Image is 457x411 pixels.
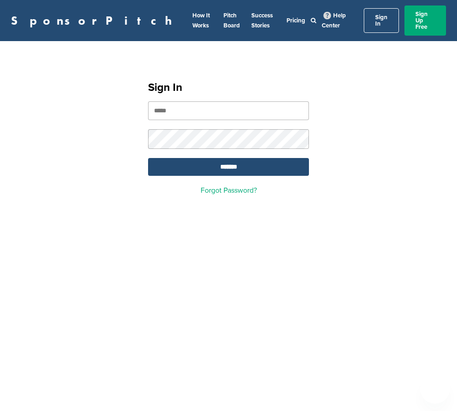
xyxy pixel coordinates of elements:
h1: Sign In [148,79,309,96]
a: Sign Up Free [404,5,446,36]
iframe: Button to launch messaging window [420,374,450,404]
a: SponsorPitch [11,15,178,26]
a: Help Center [322,10,346,31]
a: Success Stories [251,12,273,29]
a: Forgot Password? [201,186,257,195]
a: Pricing [287,17,305,24]
a: Pitch Board [223,12,240,29]
a: How It Works [192,12,210,29]
a: Sign In [364,8,399,33]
